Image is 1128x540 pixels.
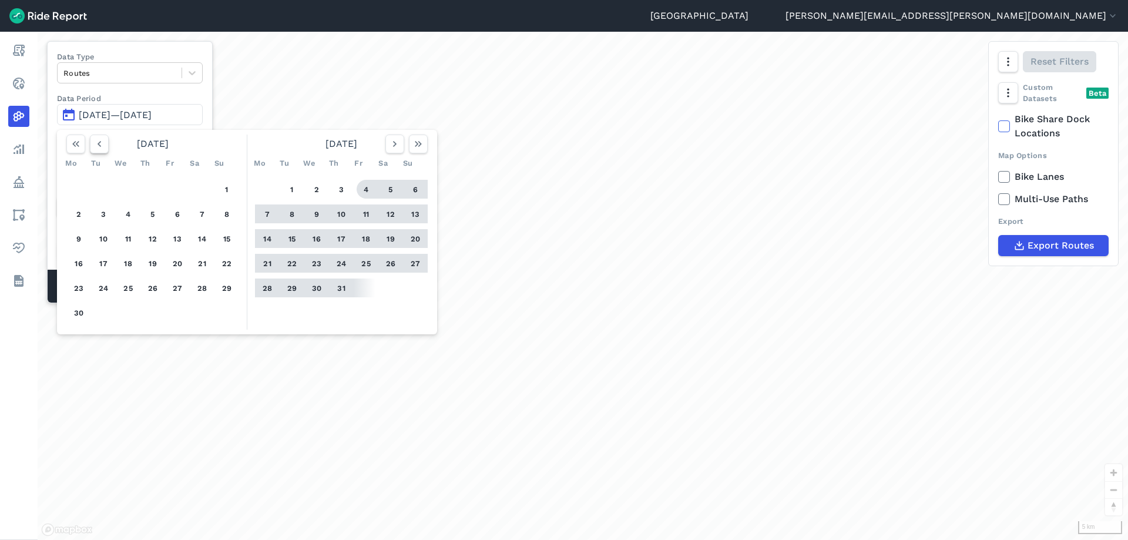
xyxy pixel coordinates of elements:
button: 15 [217,229,236,248]
span: Reset Filters [1030,55,1089,69]
label: Bike Share Dock Locations [998,112,1109,140]
button: 20 [168,254,187,273]
div: Export [998,216,1109,227]
button: 10 [94,229,113,248]
button: 17 [332,229,351,248]
div: We [300,153,318,172]
button: 13 [168,229,187,248]
button: 9 [307,204,326,223]
img: Ride Report [9,8,87,24]
button: [DATE]—[DATE] [57,104,203,125]
label: Data Type [57,51,203,62]
div: Mo [250,153,269,172]
button: 16 [307,229,326,248]
button: 25 [357,254,375,273]
button: 9 [69,229,88,248]
button: 27 [406,254,425,273]
button: 29 [283,279,301,297]
div: Sa [374,153,392,172]
button: 22 [283,254,301,273]
div: We [111,153,130,172]
button: 6 [168,204,187,223]
div: Custom Datasets [998,82,1109,104]
button: 23 [69,279,88,297]
button: 15 [283,229,301,248]
span: [DATE]—[DATE] [79,109,152,120]
div: Su [210,153,229,172]
button: Reset Filters [1023,51,1096,72]
label: Multi-Use Paths [998,192,1109,206]
a: Analyze [8,139,29,160]
button: 11 [357,204,375,223]
button: 25 [119,279,137,297]
button: 26 [381,254,400,273]
button: 18 [119,254,137,273]
button: 27 [168,279,187,297]
button: 3 [332,180,351,199]
a: Datasets [8,270,29,291]
button: 14 [258,229,277,248]
button: 26 [143,279,162,297]
button: 31 [332,279,351,297]
button: 8 [283,204,301,223]
div: [DATE] [62,135,244,153]
div: Tu [275,153,294,172]
button: 13 [406,204,425,223]
a: Policy [8,172,29,193]
div: Fr [160,153,179,172]
button: 29 [217,279,236,297]
button: 20 [406,229,425,248]
button: 5 [381,180,400,199]
div: Th [324,153,343,172]
a: Realtime [8,73,29,94]
button: 1 [283,180,301,199]
button: 21 [193,254,211,273]
button: 4 [119,204,137,223]
a: Heatmaps [8,106,29,127]
a: Areas [8,204,29,226]
button: 6 [406,180,425,199]
button: 12 [143,229,162,248]
label: Bike Lanes [998,170,1109,184]
button: 5 [143,204,162,223]
button: 7 [193,204,211,223]
div: Beta [1086,88,1109,99]
button: 19 [143,254,162,273]
a: [GEOGRAPHIC_DATA] [650,9,748,23]
div: Th [136,153,155,172]
button: 2 [307,180,326,199]
button: 22 [217,254,236,273]
div: Matched Trips [48,270,212,303]
button: 14 [193,229,211,248]
div: loading [38,32,1128,540]
button: 19 [381,229,400,248]
div: [DATE] [250,135,432,153]
button: 1 [217,180,236,199]
button: 3 [94,204,113,223]
button: [PERSON_NAME][EMAIL_ADDRESS][PERSON_NAME][DOMAIN_NAME] [785,9,1119,23]
div: Tu [86,153,105,172]
button: 30 [69,303,88,322]
a: Health [8,237,29,259]
a: Report [8,40,29,61]
button: 24 [94,279,113,297]
button: 8 [217,204,236,223]
button: 11 [119,229,137,248]
div: Map Options [998,150,1109,161]
div: Mo [62,153,80,172]
button: 30 [307,279,326,297]
button: 28 [193,279,211,297]
button: 2 [69,204,88,223]
button: 28 [258,279,277,297]
div: Su [398,153,417,172]
button: 4 [357,180,375,199]
button: 16 [69,254,88,273]
button: 21 [258,254,277,273]
div: Fr [349,153,368,172]
button: Export Routes [998,235,1109,256]
button: 18 [357,229,375,248]
span: Export Routes [1028,239,1094,253]
button: 23 [307,254,326,273]
button: 24 [332,254,351,273]
label: Data Period [57,93,203,104]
